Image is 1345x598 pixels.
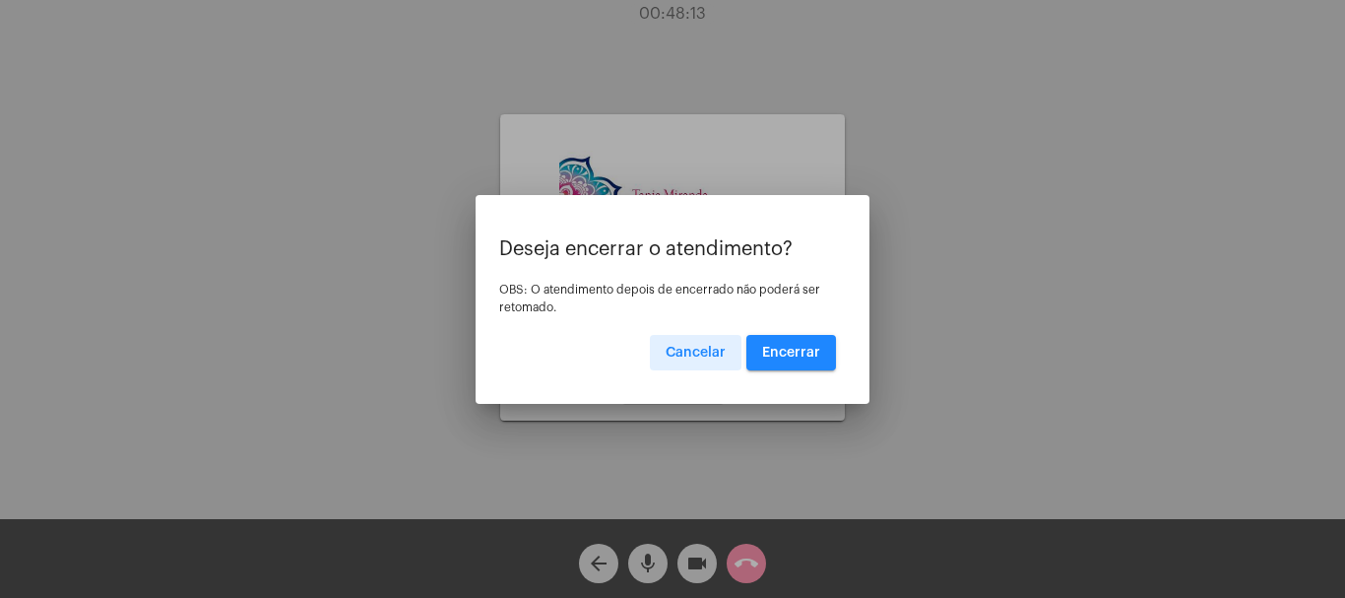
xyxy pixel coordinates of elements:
[762,346,820,360] span: Encerrar
[746,335,836,370] button: Encerrar
[666,346,726,360] span: Cancelar
[499,284,820,313] span: OBS: O atendimento depois de encerrado não poderá ser retomado.
[650,335,741,370] button: Cancelar
[499,238,846,260] p: Deseja encerrar o atendimento?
